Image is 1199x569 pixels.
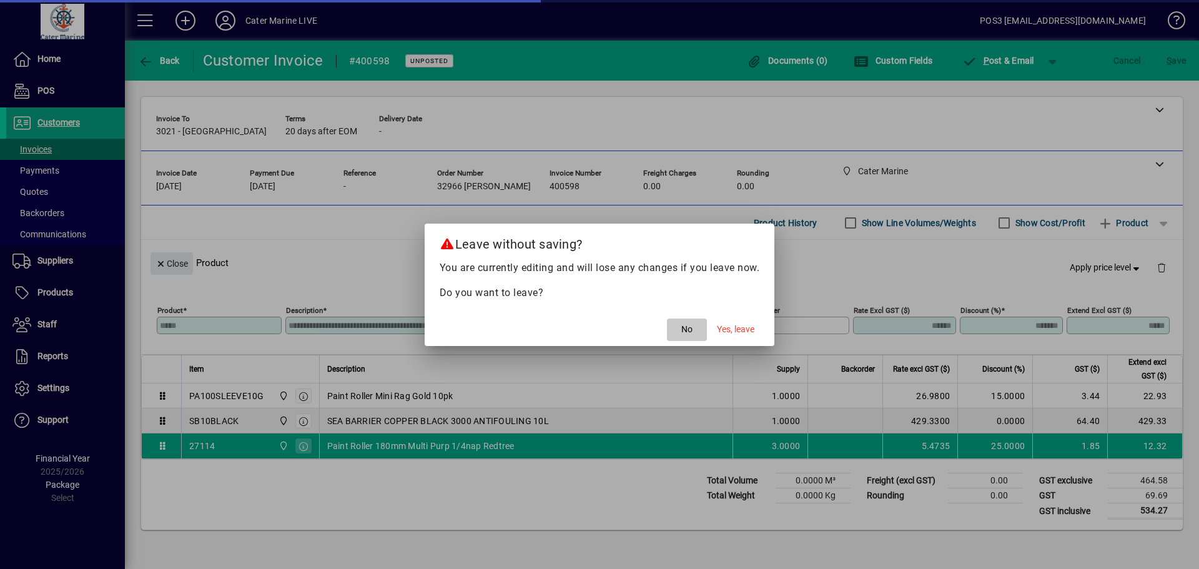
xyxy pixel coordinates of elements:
button: No [667,319,707,341]
p: Do you want to leave? [440,285,760,300]
button: Yes, leave [712,319,759,341]
h2: Leave without saving? [425,224,775,260]
p: You are currently editing and will lose any changes if you leave now. [440,260,760,275]
span: Yes, leave [717,323,754,336]
span: No [681,323,693,336]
